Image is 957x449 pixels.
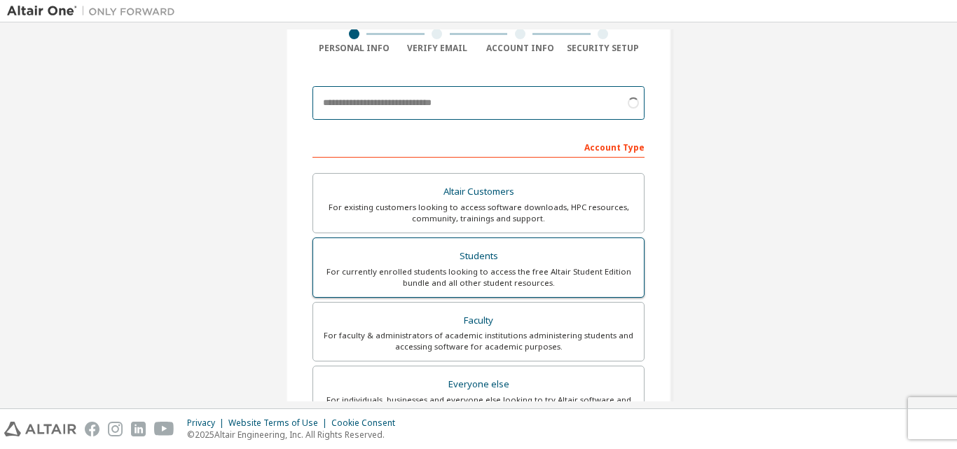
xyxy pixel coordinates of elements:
p: © 2025 Altair Engineering, Inc. All Rights Reserved. [187,429,404,441]
div: Faculty [322,311,635,331]
div: Verify Email [396,43,479,54]
img: altair_logo.svg [4,422,76,436]
div: For currently enrolled students looking to access the free Altair Student Edition bundle and all ... [322,266,635,289]
div: Personal Info [312,43,396,54]
img: instagram.svg [108,422,123,436]
div: Altair Customers [322,182,635,202]
div: Students [322,247,635,266]
div: For individuals, businesses and everyone else looking to try Altair software and explore our prod... [322,394,635,417]
img: youtube.svg [154,422,174,436]
div: Account Type [312,135,645,158]
div: Privacy [187,417,228,429]
div: Security Setup [562,43,645,54]
div: Everyone else [322,375,635,394]
div: Account Info [478,43,562,54]
div: Website Terms of Use [228,417,331,429]
div: Cookie Consent [331,417,404,429]
img: facebook.svg [85,422,99,436]
div: For existing customers looking to access software downloads, HPC resources, community, trainings ... [322,202,635,224]
div: For faculty & administrators of academic institutions administering students and accessing softwa... [322,330,635,352]
img: linkedin.svg [131,422,146,436]
img: Altair One [7,4,182,18]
